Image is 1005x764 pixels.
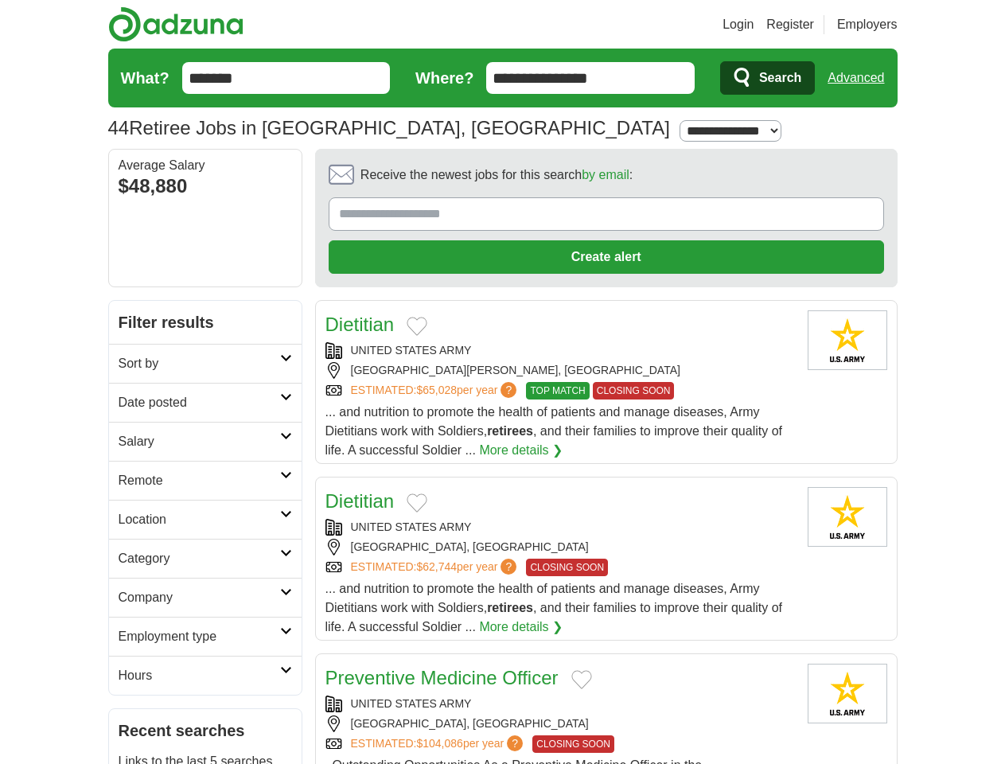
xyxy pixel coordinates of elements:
[325,490,395,512] a: Dietitian
[325,715,795,732] div: [GEOGRAPHIC_DATA], [GEOGRAPHIC_DATA]
[119,432,280,451] h2: Salary
[532,735,614,753] span: CLOSING SOON
[479,618,563,637] a: More details ❯
[808,664,887,723] img: United States Army logo
[416,560,457,573] span: $62,744
[837,15,898,34] a: Employers
[416,737,462,750] span: $104,086
[582,168,629,181] a: by email
[808,310,887,370] img: United States Army logo
[526,382,589,400] span: TOP MATCH
[119,588,280,607] h2: Company
[351,382,520,400] a: ESTIMATED:$65,028per year?
[571,670,592,689] button: Add to favorite jobs
[119,666,280,685] h2: Hours
[720,61,815,95] button: Search
[501,382,516,398] span: ?
[325,667,559,688] a: Preventive Medicine Officer
[119,159,292,172] div: Average Salary
[108,114,130,142] span: 44
[766,15,814,34] a: Register
[808,487,887,547] img: United States Army logo
[351,344,472,357] a: UNITED STATES ARMY
[501,559,516,575] span: ?
[325,405,782,457] span: ... and nutrition to promote the health of patients and manage diseases, Army Dietitians work wit...
[351,559,520,576] a: ESTIMATED:$62,744per year?
[109,461,302,500] a: Remote
[109,383,302,422] a: Date posted
[325,362,795,379] div: [GEOGRAPHIC_DATA][PERSON_NAME], [GEOGRAPHIC_DATA]
[109,578,302,617] a: Company
[109,539,302,578] a: Category
[119,172,292,201] div: $48,880
[407,317,427,336] button: Add to favorite jobs
[119,510,280,529] h2: Location
[109,422,302,461] a: Salary
[351,520,472,533] a: UNITED STATES ARMY
[415,66,473,90] label: Where?
[479,441,563,460] a: More details ❯
[108,117,670,138] h1: Retiree Jobs in [GEOGRAPHIC_DATA], [GEOGRAPHIC_DATA]
[759,62,801,94] span: Search
[109,301,302,344] h2: Filter results
[526,559,608,576] span: CLOSING SOON
[351,697,472,710] a: UNITED STATES ARMY
[351,735,527,753] a: ESTIMATED:$104,086per year?
[119,719,292,743] h2: Recent searches
[119,471,280,490] h2: Remote
[119,354,280,373] h2: Sort by
[416,384,457,396] span: $65,028
[360,166,633,185] span: Receive the newest jobs for this search :
[723,15,754,34] a: Login
[109,656,302,695] a: Hours
[507,735,523,751] span: ?
[487,601,533,614] strong: retirees
[109,344,302,383] a: Sort by
[329,240,884,274] button: Create alert
[119,393,280,412] h2: Date posted
[121,66,169,90] label: What?
[119,549,280,568] h2: Category
[109,617,302,656] a: Employment type
[325,314,395,335] a: Dietitian
[828,62,884,94] a: Advanced
[593,382,675,400] span: CLOSING SOON
[119,627,280,646] h2: Employment type
[108,6,243,42] img: Adzuna logo
[487,424,533,438] strong: retirees
[325,539,795,555] div: [GEOGRAPHIC_DATA], [GEOGRAPHIC_DATA]
[109,500,302,539] a: Location
[325,582,782,633] span: ... and nutrition to promote the health of patients and manage diseases, Army Dietitians work wit...
[407,493,427,513] button: Add to favorite jobs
